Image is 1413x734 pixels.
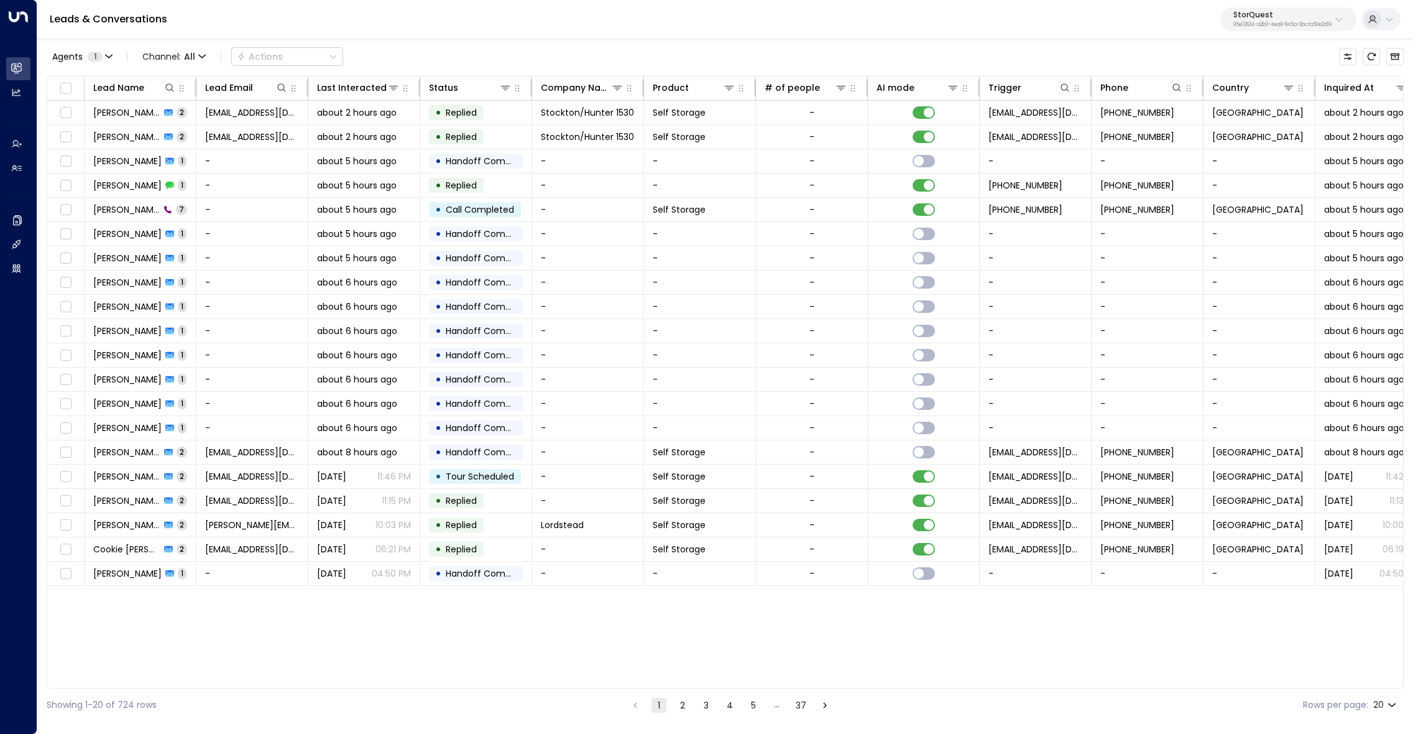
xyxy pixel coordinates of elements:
[58,154,73,169] span: Toggle select row
[231,47,343,66] button: Actions
[93,397,162,410] span: George
[980,368,1092,391] td: -
[435,102,441,123] div: •
[644,174,756,197] td: -
[446,155,533,167] span: Handoff Completed
[429,80,458,95] div: Status
[532,562,644,585] td: -
[765,80,820,95] div: # of people
[231,47,343,66] div: Button group with a nested menu
[446,397,533,410] span: Handoff Completed
[980,295,1092,318] td: -
[205,106,299,119] span: Mister2phresh@gmail.com
[58,226,73,242] span: Toggle select row
[196,198,308,221] td: -
[93,276,162,289] span: George
[809,300,814,313] div: -
[1092,343,1204,367] td: -
[446,179,477,192] span: Replied
[653,470,706,483] span: Self Storage
[653,203,706,216] span: Self Storage
[1204,416,1315,440] td: -
[541,80,611,95] div: Company Name
[317,373,397,386] span: about 6 hours ago
[809,276,814,289] div: -
[1092,222,1204,246] td: -
[237,51,283,62] div: Actions
[58,323,73,339] span: Toggle select row
[532,319,644,343] td: -
[176,204,187,215] span: 7
[93,80,176,95] div: Lead Name
[317,252,397,264] span: about 5 hours ago
[58,420,73,436] span: Toggle select row
[177,471,187,481] span: 2
[1204,368,1315,391] td: -
[532,295,644,318] td: -
[1212,106,1304,119] span: United States
[644,149,756,173] td: -
[980,416,1092,440] td: -
[1324,373,1404,386] span: about 6 hours ago
[184,52,195,62] span: All
[532,416,644,440] td: -
[532,440,644,464] td: -
[435,175,441,196] div: •
[809,446,814,458] div: -
[178,277,186,287] span: 1
[532,489,644,513] td: -
[746,698,761,713] button: Go to page 5
[196,149,308,173] td: -
[1204,246,1315,270] td: -
[93,228,162,240] span: George
[178,325,186,336] span: 1
[435,393,441,414] div: •
[446,349,533,361] span: Handoff Completed
[988,203,1062,216] span: +12184894673
[137,48,211,65] span: Channel:
[317,422,397,434] span: about 6 hours ago
[205,80,288,95] div: Lead Email
[317,131,397,143] span: about 2 hours ago
[980,271,1092,294] td: -
[58,81,73,96] span: Toggle select all
[532,343,644,367] td: -
[1204,174,1315,197] td: -
[1324,106,1404,119] span: about 2 hours ago
[178,398,186,409] span: 1
[532,174,644,197] td: -
[317,228,397,240] span: about 5 hours ago
[1092,246,1204,270] td: -
[58,299,73,315] span: Toggle select row
[137,48,211,65] button: Channel:All
[809,179,814,192] div: -
[877,80,914,95] div: AI mode
[1373,696,1399,714] div: 20
[980,343,1092,367] td: -
[93,179,162,192] span: George Koulouris
[1324,203,1404,216] span: about 5 hours ago
[1092,416,1204,440] td: -
[1204,319,1315,343] td: -
[1212,131,1304,143] span: United States
[653,131,706,143] span: Self Storage
[317,80,387,95] div: Last Interacted
[541,80,624,95] div: Company Name
[178,228,186,239] span: 1
[1212,203,1304,216] span: United States
[532,246,644,270] td: -
[1324,80,1407,95] div: Inquired At
[317,446,397,458] span: about 8 hours ago
[93,349,162,361] span: John Doe
[435,320,441,341] div: •
[177,447,187,457] span: 2
[809,228,814,240] div: -
[532,271,644,294] td: -
[644,295,756,318] td: -
[196,319,308,343] td: -
[1092,295,1204,318] td: -
[435,490,441,511] div: •
[446,422,533,434] span: Handoff Completed
[435,126,441,147] div: •
[980,392,1092,416] td: -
